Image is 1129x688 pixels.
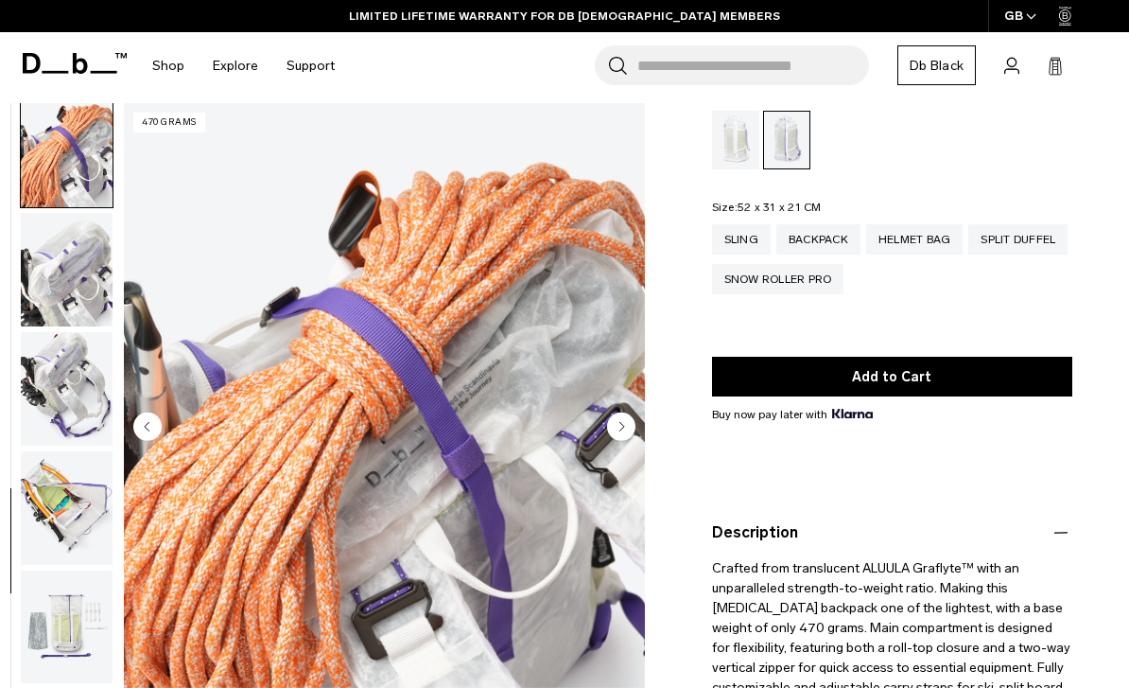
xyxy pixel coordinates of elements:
[712,111,759,169] a: Diffusion
[20,331,113,447] button: Weigh_Lighter_Backpack_25L_13.png
[138,32,349,99] nav: Main Navigation
[21,571,113,684] img: Weigh_Lighter_Backpack_25L_15.png
[712,88,780,99] legend: Color:
[712,264,844,294] a: Snow Roller Pro
[152,32,184,99] a: Shop
[763,111,810,169] a: Aurora
[20,212,113,327] button: Weigh_Lighter_Backpack_25L_12.png
[897,45,976,85] a: Db Black
[712,224,771,255] a: Sling
[349,8,780,25] a: LIMITED LIFETIME WARRANTY FOR DB [DEMOGRAPHIC_DATA] MEMBERS
[832,409,873,418] img: {"height" => 20, "alt" => "Klarna"}
[712,202,822,213] legend: Size:
[21,332,113,446] img: Weigh_Lighter_Backpack_25L_13.png
[21,94,113,207] img: Weigh_Lighter_Backpack_25L_11.png
[133,113,205,132] p: 470 grams
[20,93,113,208] button: Weigh_Lighter_Backpack_25L_11.png
[21,451,113,565] img: Weigh_Lighter_Backpack_25L_14.png
[712,406,873,423] span: Buy now pay later with
[21,213,113,326] img: Weigh_Lighter_Backpack_25L_12.png
[20,570,113,685] button: Weigh_Lighter_Backpack_25L_15.png
[776,224,860,255] a: Backpack
[866,224,964,255] a: Helmet Bag
[712,357,1072,397] button: Add to Cart
[213,32,258,99] a: Explore
[738,201,822,214] span: 52 x 31 x 21 CM
[712,521,1072,544] button: Description
[968,224,1068,255] a: Split Duffel
[133,413,162,445] button: Previous slide
[607,413,635,445] button: Next slide
[287,32,335,99] a: Support
[20,450,113,566] button: Weigh_Lighter_Backpack_25L_14.png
